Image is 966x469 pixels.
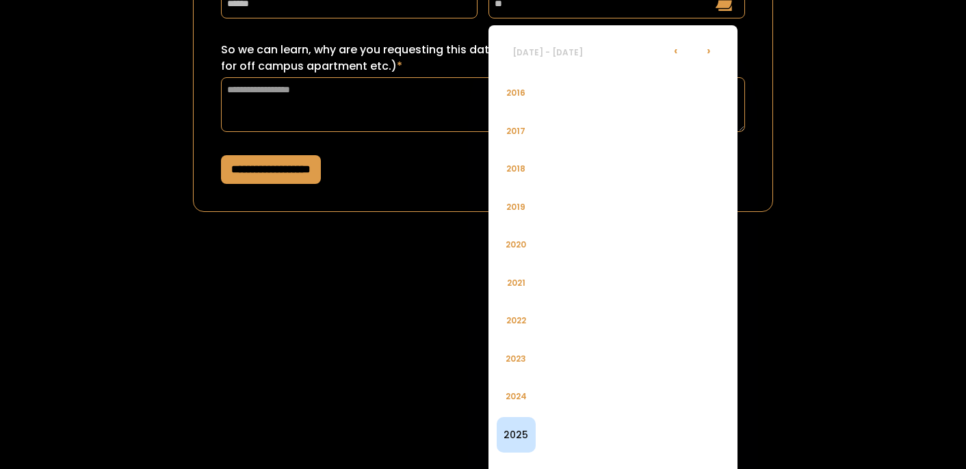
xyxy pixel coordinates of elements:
li: 2017 [497,113,536,150]
li: 2022 [497,303,536,339]
li: › [692,33,725,66]
li: 2018 [497,151,536,187]
li: 2016 [497,75,536,111]
li: 2025 [497,417,536,453]
li: ‹ [660,33,692,66]
li: 2024 [497,379,536,415]
li: 2020 [497,227,536,263]
li: 2023 [497,341,536,377]
li: 2019 [497,189,536,226]
label: So we can learn, why are you requesting this date? (ex: sorority recruitment, lease turn over for... [221,42,744,75]
li: [DATE] - [DATE] [497,36,599,68]
li: 2021 [497,265,536,301]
